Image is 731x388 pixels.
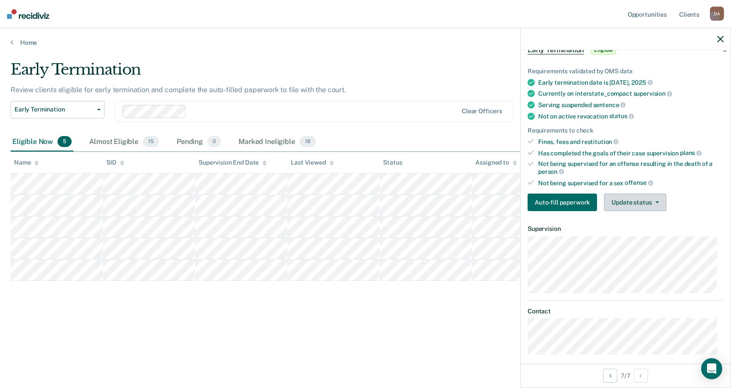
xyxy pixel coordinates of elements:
[521,36,731,64] div: Early TerminationEligible
[604,194,666,211] button: Update status
[475,159,517,166] div: Assigned to
[582,138,619,145] span: restitution
[609,112,634,119] span: status
[11,133,73,152] div: Eligible Now
[538,179,724,187] div: Not being supervised for a sex
[528,68,724,75] div: Requirements validated by OMS data
[538,149,724,157] div: Has completed the goals of their case supervision
[11,86,346,94] p: Review clients eligible for early termination and complete the auto-filled paperwork to file with...
[14,106,94,113] span: Early Termination
[87,133,161,152] div: Almost Eligible
[538,101,724,109] div: Serving suspended
[14,159,39,166] div: Name
[603,369,617,383] button: Previous Opportunity
[175,133,223,152] div: Pending
[11,61,559,86] div: Early Termination
[633,90,672,97] span: supervision
[528,308,724,315] dt: Contact
[199,159,267,166] div: Supervision End Date
[237,133,317,152] div: Marked Ineligible
[538,168,564,175] span: person
[106,159,124,166] div: SID
[710,7,724,21] div: D A
[7,9,49,19] img: Recidiviz
[538,90,724,97] div: Currently on interstate_compact
[528,46,584,54] span: Early Termination
[528,194,597,211] button: Auto-fill paperwork
[58,136,72,147] span: 5
[462,108,502,115] div: Clear officers
[143,136,159,147] span: 15
[625,179,653,186] span: offense
[521,364,731,387] div: 7 / 7
[528,225,724,233] dt: Supervision
[538,112,724,120] div: Not on active revocation
[291,159,333,166] div: Last Viewed
[528,127,724,134] div: Requirements to check
[593,101,626,108] span: sentence
[383,159,402,166] div: Status
[634,369,648,383] button: Next Opportunity
[300,136,316,147] span: 18
[11,39,720,47] a: Home
[701,358,722,379] div: Open Intercom Messenger
[680,149,702,156] span: plans
[538,79,724,86] div: Early termination date is [DATE],
[538,138,724,146] div: Fines, fees and
[631,79,652,86] span: 2025
[538,160,724,175] div: Not being supervised for an offense resulting in the death of a
[207,136,221,147] span: 0
[528,194,601,211] a: Navigate to form link
[591,46,616,54] span: Eligible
